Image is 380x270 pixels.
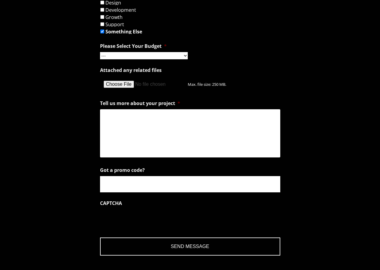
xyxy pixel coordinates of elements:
label: Please Select Your Budget [100,43,167,49]
label: Got a promo code? [100,167,145,173]
label: Development [105,8,136,12]
label: Design [105,0,121,5]
iframe: Chat Widget [350,241,380,270]
span: Max. file size: 250 MB. [188,77,231,87]
label: Support [105,22,124,27]
label: Growth [105,15,123,20]
label: Attached any related files [100,67,162,73]
label: Tell us more about your project [100,100,180,107]
label: Something Else [105,29,142,34]
label: CAPTCHA [100,200,122,206]
iframe: reCAPTCHA [100,209,191,233]
input: Send Message [100,237,280,256]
